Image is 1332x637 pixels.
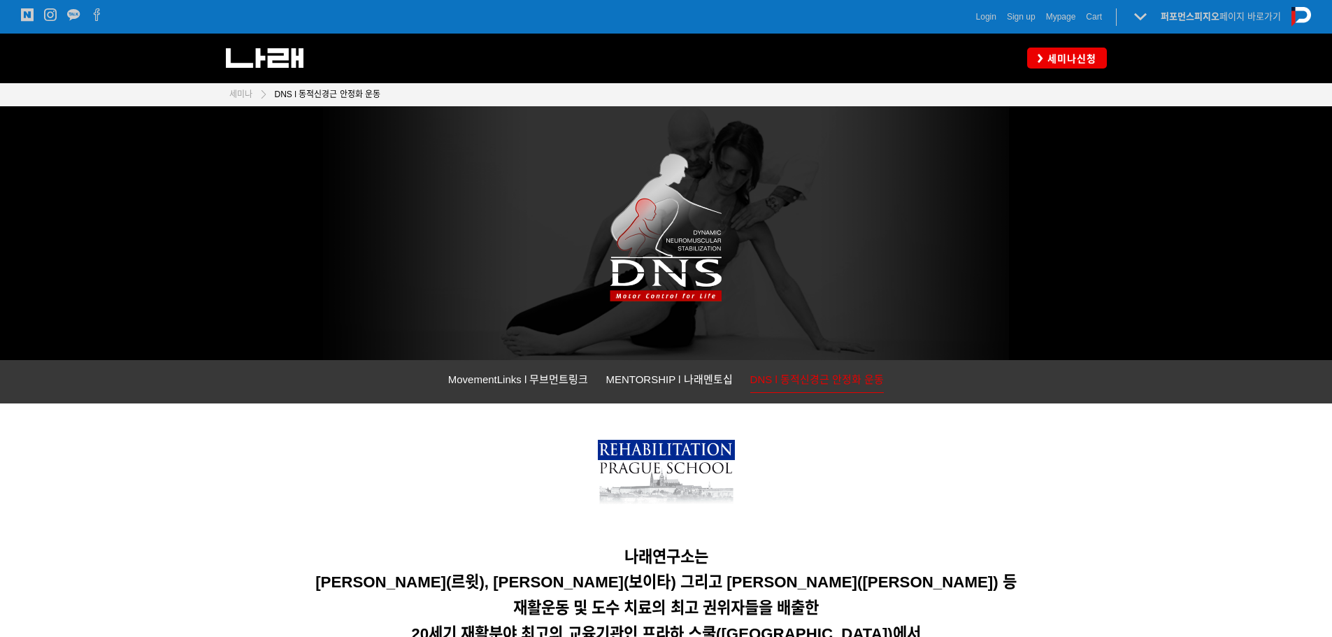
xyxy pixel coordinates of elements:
a: Sign up [1007,10,1036,24]
a: MovementLinks l 무브먼트링크 [448,371,589,392]
a: 세미나 [229,87,252,101]
span: DNS l 동적신경근 안정화 운동 [750,373,885,385]
img: 7bd3899b73cc6.png [598,440,735,512]
a: Login [976,10,996,24]
a: MENTORSHIP l 나래멘토십 [606,371,732,392]
a: 세미나신청 [1027,48,1107,68]
span: 세미나신청 [1043,52,1096,66]
a: 퍼포먼스피지오페이지 바로가기 [1161,11,1281,22]
span: 재활운동 및 도수 치료의 최고 권위자들을 배출한 [513,599,819,617]
a: Cart [1086,10,1102,24]
span: MENTORSHIP l 나래멘토십 [606,373,732,385]
a: DNS l 동적신경근 안정화 운동 [750,371,885,393]
span: DNS l 동적신경근 안정화 운동 [275,90,380,99]
strong: 퍼포먼스피지오 [1161,11,1219,22]
span: [PERSON_NAME](르윗), [PERSON_NAME](보이타) 그리고 [PERSON_NAME]([PERSON_NAME]) 등 [315,573,1017,591]
a: DNS l 동적신경근 안정화 운동 [268,87,380,101]
span: 나래연구소는 [624,548,708,566]
a: Mypage [1046,10,1076,24]
span: 세미나 [229,90,252,99]
span: MovementLinks l 무브먼트링크 [448,373,589,385]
